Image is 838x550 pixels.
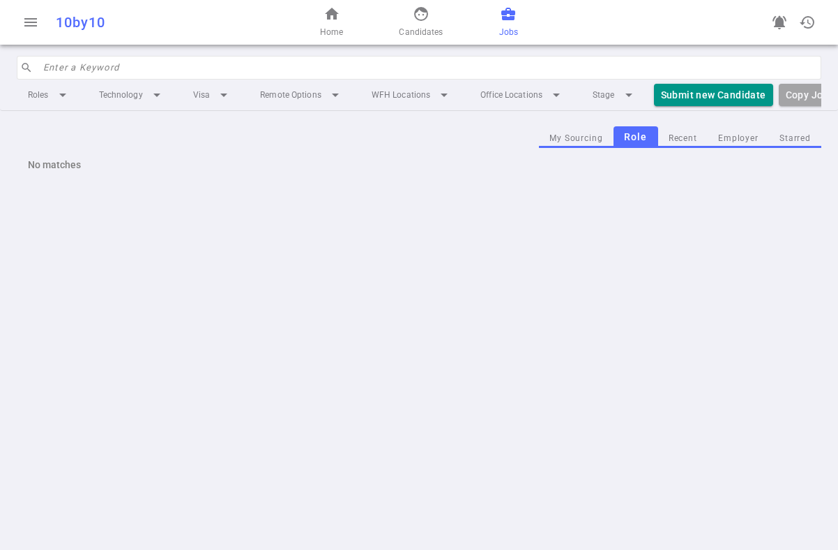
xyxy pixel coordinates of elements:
a: Go to see announcements [765,8,793,36]
span: home [323,6,340,22]
button: Role [614,126,658,148]
a: Jobs [499,6,518,39]
button: Submit new Candidate [654,84,773,107]
span: business_center [500,6,517,22]
span: face [413,6,429,22]
button: Recent [658,129,708,148]
li: Visa [182,82,243,107]
span: Home [320,25,343,39]
li: Remote Options [249,82,355,107]
button: My Sourcing [539,129,614,148]
a: Candidates [399,6,443,39]
li: WFH Locations [360,82,464,107]
div: 10by10 [56,14,274,31]
li: Technology [88,82,176,107]
li: Stage [581,82,648,107]
span: menu [22,14,39,31]
a: Home [320,6,343,39]
span: Jobs [499,25,518,39]
button: Employer [708,129,769,148]
div: No matches [17,148,821,181]
button: Starred [769,129,821,148]
span: Candidates [399,25,443,39]
li: Roles [17,82,82,107]
span: search [20,61,33,74]
span: notifications_active [771,14,788,31]
button: Open history [793,8,821,36]
li: Office Locations [469,82,576,107]
button: Open menu [17,8,45,36]
span: history [799,14,816,31]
